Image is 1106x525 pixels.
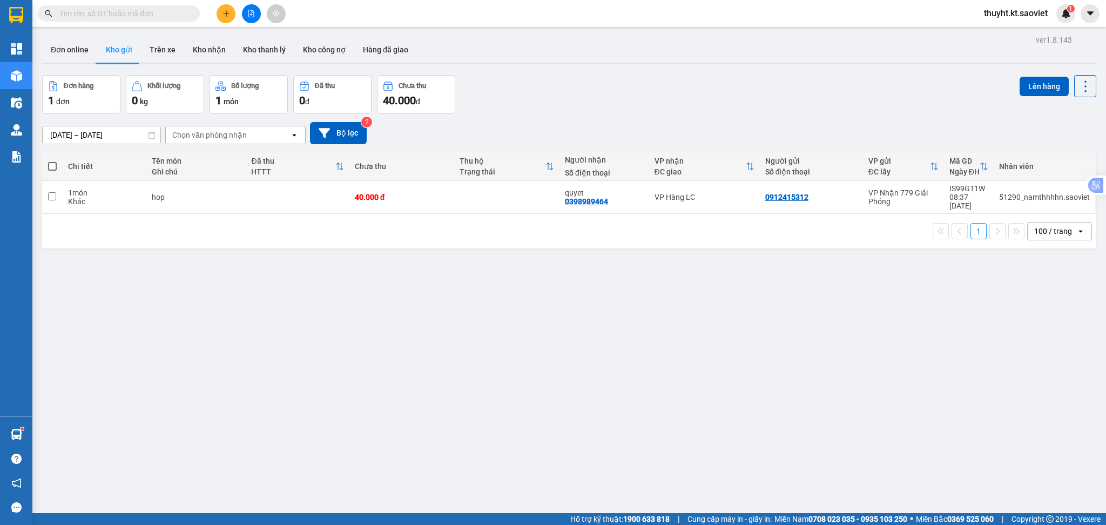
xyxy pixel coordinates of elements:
div: 100 / trang [1034,226,1072,237]
div: Tên món [152,157,240,165]
button: 1 [970,223,987,239]
span: message [11,502,22,513]
svg: open [1076,227,1085,235]
div: Khác [68,197,141,206]
button: Khối lượng0kg [126,75,204,114]
div: quyet [565,189,644,197]
div: Đã thu [315,82,335,90]
button: Kho thanh lý [234,37,294,63]
sup: 2 [361,117,372,127]
th: Toggle SortBy [454,152,559,181]
div: Chưa thu [355,162,449,171]
div: 0398989464 [565,197,608,206]
th: Toggle SortBy [246,152,349,181]
img: dashboard-icon [11,43,22,55]
sup: 1 [21,427,24,430]
button: aim [267,4,286,23]
span: copyright [1046,515,1054,523]
sup: 1 [1067,5,1075,12]
img: warehouse-icon [11,97,22,109]
span: Cung cấp máy in - giấy in: [687,513,772,525]
span: caret-down [1085,9,1095,18]
div: Số lượng [231,82,259,90]
div: Ngày ĐH [949,167,980,176]
div: Khối lượng [147,82,180,90]
div: Chưa thu [399,82,426,90]
img: logo-vxr [9,7,23,23]
div: ĐC giao [655,167,746,176]
div: Mã GD [949,157,980,165]
strong: 1900 633 818 [623,515,670,523]
div: hop [152,193,240,201]
button: Số lượng1món [210,75,288,114]
div: HTTT [251,167,335,176]
span: Hỗ trợ kỹ thuật: [570,513,670,525]
button: Lên hàng [1020,77,1069,96]
div: Người nhận [565,156,644,164]
span: 40.000 [383,94,416,107]
button: Kho công nợ [294,37,354,63]
span: | [1002,513,1003,525]
div: Chi tiết [68,162,141,171]
button: Chưa thu40.000đ [377,75,455,114]
img: icon-new-feature [1061,9,1071,18]
button: plus [217,4,235,23]
div: ver 1.8.143 [1036,34,1072,46]
span: 0 [299,94,305,107]
div: 40.000 đ [355,193,449,201]
span: đ [416,97,420,106]
img: warehouse-icon [11,429,22,440]
div: VP Nhận 779 Giải Phóng [868,189,939,206]
div: 1 món [68,189,141,197]
button: Bộ lọc [310,122,367,144]
input: Select a date range. [43,126,160,144]
span: search [45,10,52,17]
strong: 0708 023 035 - 0935 103 250 [808,515,907,523]
span: notification [11,478,22,488]
div: Người gửi [765,157,858,165]
button: file-add [242,4,261,23]
span: Miền Bắc [916,513,994,525]
div: Ghi chú [152,167,240,176]
button: Đơn online [42,37,97,63]
img: warehouse-icon [11,124,22,136]
span: thuyht.kt.saoviet [975,6,1056,20]
span: | [678,513,679,525]
div: VP nhận [655,157,746,165]
div: Chọn văn phòng nhận [172,130,247,140]
button: Đã thu0đ [293,75,372,114]
th: Toggle SortBy [863,152,944,181]
svg: open [290,131,299,139]
div: Trạng thái [460,167,545,176]
button: Kho nhận [184,37,234,63]
span: plus [222,10,230,17]
div: Đơn hàng [64,82,93,90]
div: 0912415312 [765,193,808,201]
button: Hàng đã giao [354,37,417,63]
div: Số điện thoại [765,167,858,176]
span: đ [305,97,309,106]
button: Trên xe [141,37,184,63]
span: ⚪️ [910,517,913,521]
span: 0 [132,94,138,107]
div: IS99GT1W [949,184,988,193]
span: 1 [215,94,221,107]
button: caret-down [1081,4,1100,23]
span: aim [272,10,280,17]
img: solution-icon [11,151,22,163]
div: Đã thu [251,157,335,165]
span: file-add [247,10,255,17]
span: Miền Nam [774,513,907,525]
div: VP gửi [868,157,930,165]
th: Toggle SortBy [944,152,994,181]
div: ĐC lấy [868,167,930,176]
div: 08:37 [DATE] [949,193,988,210]
span: món [224,97,239,106]
button: Kho gửi [97,37,141,63]
div: 51290_namthhhhn.saoviet [999,193,1090,201]
span: đơn [56,97,70,106]
div: VP Hàng LC [655,193,754,201]
span: 1 [1069,5,1073,12]
strong: 0369 525 060 [947,515,994,523]
img: warehouse-icon [11,70,22,82]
